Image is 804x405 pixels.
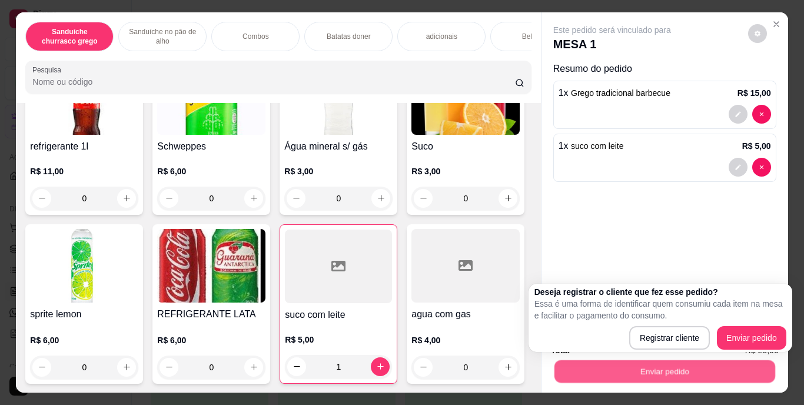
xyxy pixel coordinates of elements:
p: Resumo do pedido [553,62,776,76]
button: decrease-product-quantity [752,158,771,177]
p: Sanduíche no pão de alho [128,27,197,46]
button: increase-product-quantity [499,189,517,208]
img: product-image [157,229,265,303]
button: Registrar cliente [629,326,710,350]
p: Este pedido será vinculado para [553,24,671,36]
h4: Suco [411,140,520,154]
h4: suco com leite [285,308,392,322]
p: R$ 3,00 [411,165,520,177]
button: increase-product-quantity [117,189,136,208]
button: Enviar pedido [554,360,775,383]
p: Bebidas [522,32,547,41]
p: Sanduíche churrasco grego [35,27,104,46]
input: Pesquisa [32,76,515,88]
button: increase-product-quantity [244,358,263,377]
button: increase-product-quantity [244,189,263,208]
h4: refrigerante 1l [30,140,138,154]
p: Batatas doner [327,32,371,41]
p: R$ 11,00 [30,165,138,177]
h4: sprite lemon [30,307,138,321]
p: R$ 6,00 [30,334,138,346]
p: adicionais [426,32,457,41]
p: R$ 4,00 [411,334,520,346]
button: increase-product-quantity [499,358,517,377]
button: decrease-product-quantity [729,105,747,124]
button: decrease-product-quantity [160,358,178,377]
button: increase-product-quantity [371,357,390,376]
button: decrease-product-quantity [32,358,51,377]
h4: agua com gas [411,307,520,321]
p: R$ 5,00 [285,334,392,346]
h4: REFRIGERANTE LATA [157,307,265,321]
p: R$ 3,00 [284,165,393,177]
img: product-image [30,229,138,303]
h2: Deseja registrar o cliente que fez esse pedido? [534,286,786,298]
p: MESA 1 [553,36,671,52]
p: R$ 6,00 [157,334,265,346]
p: Combos [242,32,269,41]
h4: Schweppes [157,140,265,154]
p: R$ 6,00 [157,165,265,177]
button: Close [767,15,786,34]
p: Essa é uma forma de identificar quem consumiu cada item na mesa e facilitar o pagamento do consumo. [534,298,786,321]
button: increase-product-quantity [117,358,136,377]
button: decrease-product-quantity [414,358,433,377]
button: decrease-product-quantity [752,105,771,124]
p: R$ 15,00 [737,87,771,99]
span: suco com leite [571,141,623,151]
button: decrease-product-quantity [748,24,767,43]
button: decrease-product-quantity [414,189,433,208]
button: Enviar pedido [717,326,786,350]
label: Pesquisa [32,65,65,75]
p: 1 x [559,86,670,100]
button: decrease-product-quantity [160,189,178,208]
button: increase-product-quantity [371,189,390,208]
p: 1 x [559,139,624,153]
button: decrease-product-quantity [32,189,51,208]
button: decrease-product-quantity [729,158,747,177]
button: decrease-product-quantity [287,357,306,376]
button: decrease-product-quantity [287,189,305,208]
p: R$ 5,00 [742,140,771,152]
span: Grego tradicional barbecue [571,88,670,98]
h4: Água mineral s/ gás [284,140,393,154]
